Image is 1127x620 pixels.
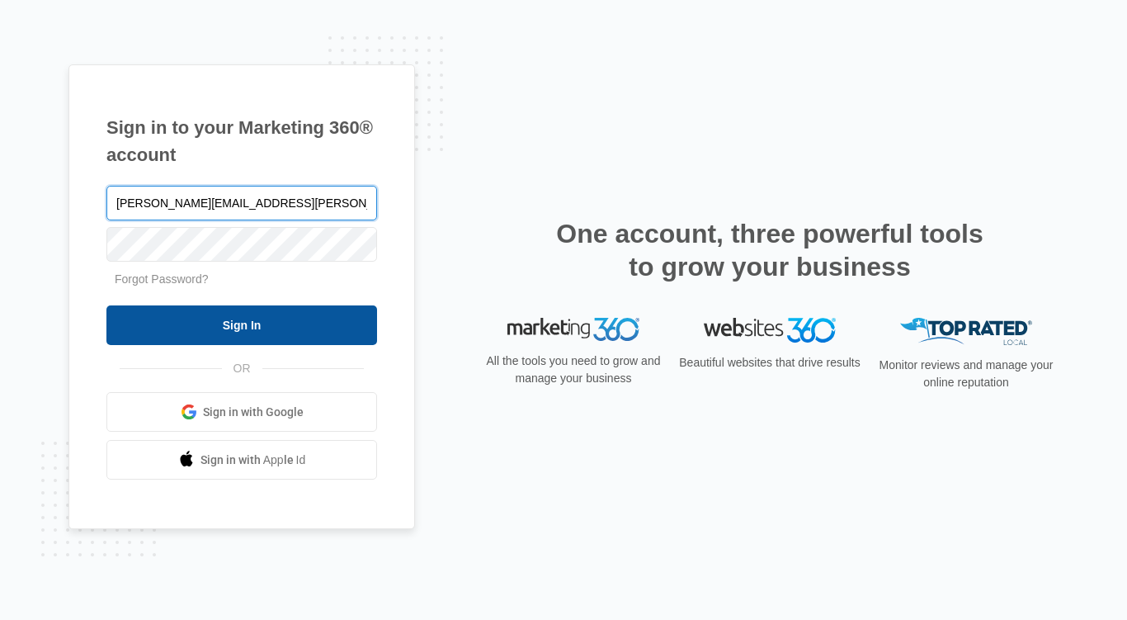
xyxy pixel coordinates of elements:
[115,272,209,286] a: Forgot Password?
[481,353,666,387] p: All the tools you need to grow and manage your business
[677,354,862,372] p: Beautiful websites that drive results
[106,440,377,480] a: Sign in with Apple Id
[200,452,306,469] span: Sign in with Apple Id
[874,357,1059,391] p: Monitor reviews and manage your online reputation
[106,392,377,432] a: Sign in with Google
[106,186,377,220] input: Email
[203,404,304,421] span: Sign in with Google
[900,318,1032,345] img: Top Rated Local
[222,360,262,377] span: OR
[106,305,377,345] input: Sign In
[106,114,377,168] h1: Sign in to your Marketing 360® account
[704,318,836,342] img: Websites 360
[507,318,639,341] img: Marketing 360
[551,217,988,283] h2: One account, three powerful tools to grow your business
